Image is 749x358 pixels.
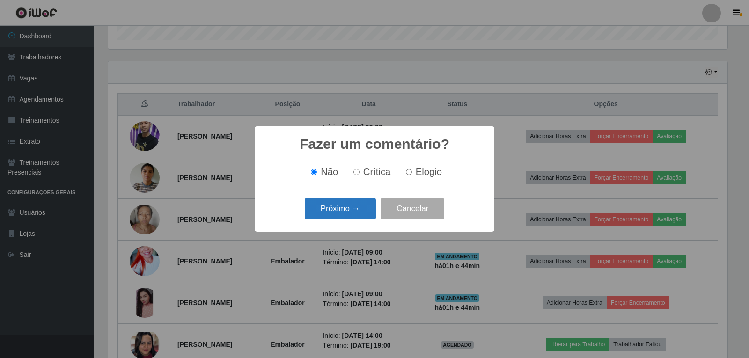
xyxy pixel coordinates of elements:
[321,167,338,177] span: Não
[416,167,442,177] span: Elogio
[353,169,360,175] input: Crítica
[406,169,412,175] input: Elogio
[381,198,444,220] button: Cancelar
[311,169,317,175] input: Não
[305,198,376,220] button: Próximo →
[300,136,449,153] h2: Fazer um comentário?
[363,167,391,177] span: Crítica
